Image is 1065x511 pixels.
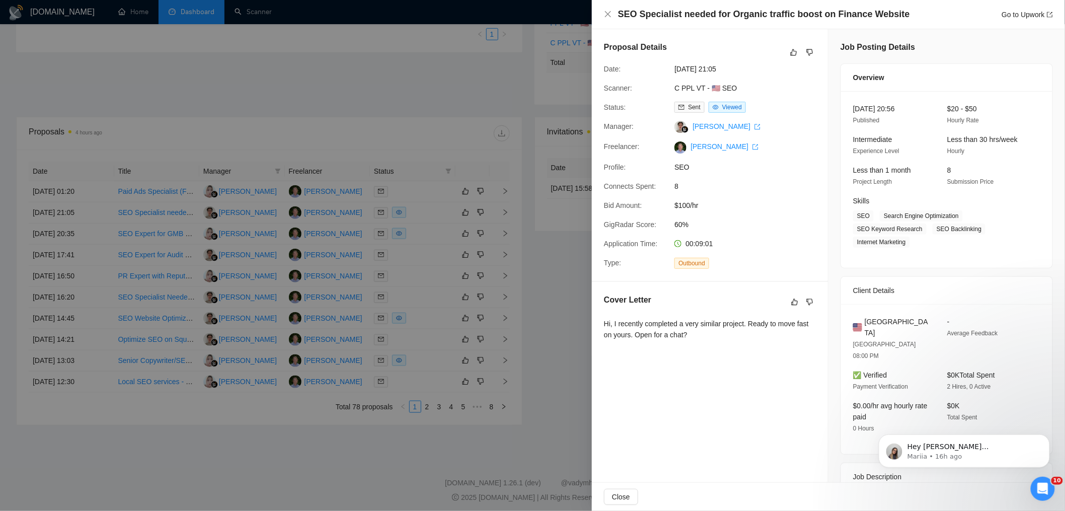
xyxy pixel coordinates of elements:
[933,224,985,235] span: SEO Backlinking
[806,298,813,306] span: dislike
[754,124,760,130] span: export
[674,141,687,154] img: c14TmU57zyDH6TkW9TRJ35VrM4ehjV6iI_67cVwUV1fhOyjTsfHlN8SejiYQKqJa_Q
[853,322,862,333] img: 🇺🇸
[674,240,681,247] span: clock-circle
[791,298,798,306] span: like
[790,48,797,56] span: like
[853,371,887,379] span: ✅ Verified
[853,383,908,390] span: Payment Verification
[681,126,689,133] img: gigradar-bm.png
[44,29,174,177] span: Hey [PERSON_NAME][EMAIL_ADDRESS][DOMAIN_NAME], Looks like your Upwork agency 3Brain Technolabs Pr...
[674,219,825,230] span: 60%
[853,166,911,174] span: Less than 1 month
[693,122,760,130] a: [PERSON_NAME] export
[788,46,800,58] button: like
[853,341,916,359] span: [GEOGRAPHIC_DATA] 08:00 PM
[604,142,640,151] span: Freelancer:
[853,402,928,421] span: $0.00/hr avg hourly rate paid
[806,48,813,56] span: dislike
[853,148,899,155] span: Experience Level
[804,296,816,308] button: dislike
[674,258,709,269] span: Outbound
[604,318,816,340] div: Hi, I recently completed a very similar project. Ready to move fast on yours. Open for a chat?
[947,166,951,174] span: 8
[604,65,621,73] span: Date:
[686,240,713,248] span: 00:09:01
[1051,477,1063,485] span: 10
[841,41,915,53] h5: Job Posting Details
[947,383,991,390] span: 2 Hires, 0 Active
[853,197,870,205] span: Skills
[713,104,719,110] span: eye
[853,178,892,185] span: Project Length
[612,491,630,502] span: Close
[752,144,758,150] span: export
[604,103,626,111] span: Status:
[688,104,701,111] span: Sent
[947,105,977,113] span: $20 - $50
[1047,12,1053,18] span: export
[853,463,1040,490] div: Job Description
[604,221,656,229] span: GigRadar Score:
[947,330,998,337] span: Average Feedback
[947,371,995,379] span: $0K Total Spent
[674,84,737,92] a: C PPL VT - 🇺🇸 SEO
[44,39,174,48] p: Message from Mariia, sent 16h ago
[604,10,612,19] button: Close
[604,163,626,171] span: Profile:
[947,117,979,124] span: Hourly Rate
[853,224,927,235] span: SEO Keyword Research
[604,84,632,92] span: Scanner:
[674,63,825,75] span: [DATE] 21:05
[1002,11,1053,19] a: Go to Upworkexport
[947,402,960,410] span: $0K
[947,135,1018,143] span: Less than 30 hrs/week
[865,316,931,338] span: [GEOGRAPHIC_DATA]
[604,201,642,209] span: Bid Amount:
[604,240,658,248] span: Application Time:
[804,46,816,58] button: dislike
[880,210,963,222] span: Search Engine Optimization
[674,181,825,192] span: 8
[864,413,1065,484] iframe: Intercom notifications message
[674,162,825,173] span: SEO
[947,148,965,155] span: Hourly
[853,425,874,432] span: 0 Hours
[853,117,880,124] span: Published
[789,296,801,308] button: like
[947,318,950,326] span: -
[604,10,612,18] span: close
[853,210,874,222] span: SEO
[604,41,667,53] h5: Proposal Details
[947,178,994,185] span: Submission Price
[618,8,910,21] h4: SEO Specialist needed for Organic traffic boost on Finance Website
[604,294,651,306] h5: Cover Letter
[853,72,884,83] span: Overview
[853,277,1040,304] div: Client Details
[604,259,621,267] span: Type:
[604,182,656,190] span: Connects Spent:
[678,104,684,110] span: mail
[1031,477,1055,501] iframe: Intercom live chat
[674,200,825,211] span: $100/hr
[691,142,758,151] a: [PERSON_NAME] export
[853,237,910,248] span: Internet Marketing
[853,105,895,113] span: [DATE] 20:56
[853,135,892,143] span: Intermediate
[604,122,634,130] span: Manager:
[722,104,742,111] span: Viewed
[604,489,638,505] button: Close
